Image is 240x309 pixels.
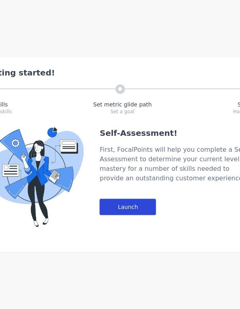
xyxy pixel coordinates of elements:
[100,199,156,215] div: Launch
[93,100,152,108] div: Set metric glide path
[93,108,152,115] div: Set a goal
